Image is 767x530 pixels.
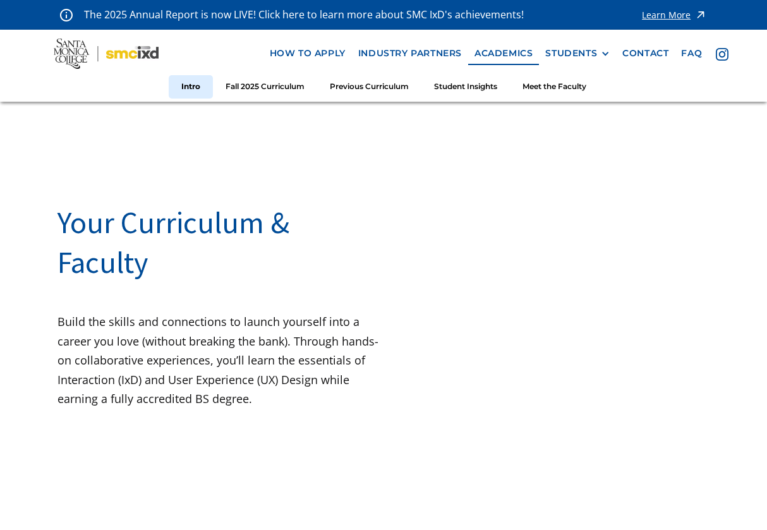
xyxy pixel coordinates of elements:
[421,75,510,99] a: Student Insights
[213,75,317,99] a: Fall 2025 Curriculum
[60,8,73,21] img: icon - information - alert
[169,75,213,99] a: Intro
[675,42,708,65] a: faq
[694,6,707,23] img: icon - arrow - alert
[352,42,468,65] a: industry partners
[54,39,159,69] img: Santa Monica College - SMC IxD logo
[616,42,675,65] a: contact
[57,203,289,280] span: Your Curriculum & Faculty
[263,42,352,65] a: how to apply
[510,75,599,99] a: Meet the Faculty
[317,75,421,99] a: Previous Curriculum
[716,48,728,61] img: icon - instagram
[642,11,691,20] div: Learn More
[545,48,610,59] div: STUDENTS
[84,6,525,23] p: The 2025 Annual Report is now LIVE! Click here to learn more about SMC IxD's achievements!
[642,6,707,23] a: Learn More
[545,48,597,59] div: STUDENTS
[468,42,539,65] a: Academics
[57,312,383,409] p: Build the skills and connections to launch yourself into a career you love (without breaking the ...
